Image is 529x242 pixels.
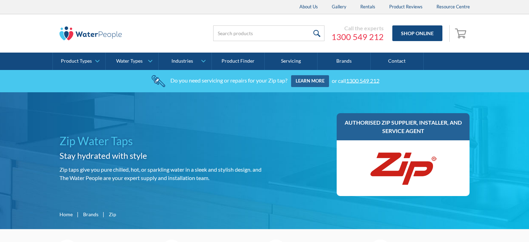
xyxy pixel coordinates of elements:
a: Learn more [291,75,329,87]
input: Search products [213,25,324,41]
img: The Water People [59,26,122,40]
div: Industries [171,58,193,64]
h2: Stay hydrated with style [59,149,262,162]
img: shopping cart [455,28,468,39]
a: Servicing [265,53,318,70]
a: 1300 549 212 [331,32,384,42]
div: Zip [109,211,116,218]
h3: Authorised Zip supplier, installer, and service agent [344,118,463,135]
a: Brands [318,53,370,70]
div: Water Types [116,58,143,64]
a: Shop Online [392,25,442,41]
a: Brands [83,211,98,218]
div: Product Types [61,58,92,64]
a: Water Types [106,53,158,70]
div: | [76,210,80,218]
iframe: podium webchat widget bubble [459,207,529,242]
div: Do you need servicing or repairs for your Zip tap? [170,77,287,84]
a: Home [59,211,73,218]
a: Contact [371,53,424,70]
img: Zip [368,147,438,189]
a: Product Finder [212,53,265,70]
p: Zip taps give you pure chilled, hot, or sparkling water in a sleek and stylish design. and The Wa... [59,165,262,182]
div: or call [332,77,379,84]
a: 1300 549 212 [346,77,379,84]
h1: Zip Water Taps [59,133,262,149]
div: Call the experts [331,25,384,32]
div: | [102,210,105,218]
a: Industries [159,53,211,70]
a: Product Types [53,53,105,70]
a: Open empty cart [453,25,470,42]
